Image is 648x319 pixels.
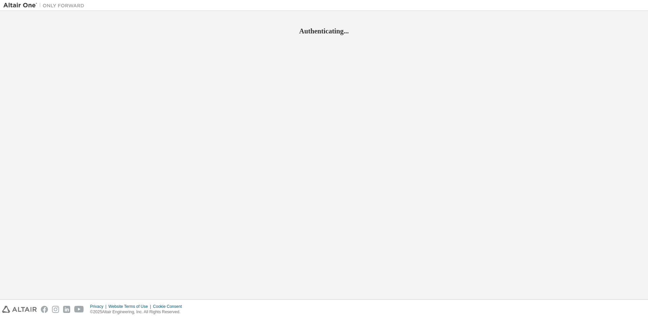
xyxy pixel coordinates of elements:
[3,27,645,35] h2: Authenticating...
[90,309,186,315] p: © 2025 Altair Engineering, Inc. All Rights Reserved.
[3,2,88,9] img: Altair One
[63,306,70,313] img: linkedin.svg
[2,306,37,313] img: altair_logo.svg
[153,304,186,309] div: Cookie Consent
[108,304,153,309] div: Website Terms of Use
[74,306,84,313] img: youtube.svg
[52,306,59,313] img: instagram.svg
[90,304,108,309] div: Privacy
[41,306,48,313] img: facebook.svg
